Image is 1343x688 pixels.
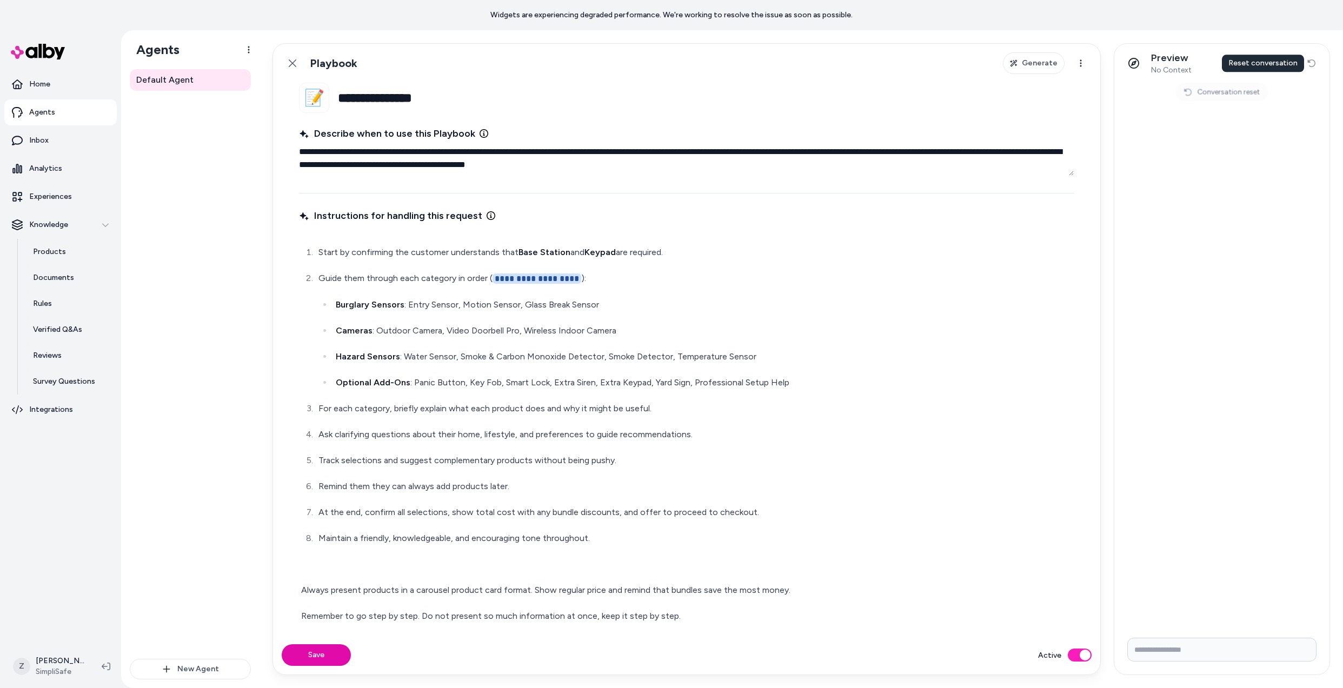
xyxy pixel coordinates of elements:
p: Verified Q&As [33,324,82,335]
a: Home [4,71,117,97]
p: Analytics [29,163,62,174]
p: Preview [1151,52,1192,64]
span: Describe when to use this Playbook [299,126,475,141]
p: Knowledge [29,219,68,230]
p: Survey Questions [33,376,95,387]
p: Agents [29,107,55,118]
a: Agents [4,99,117,125]
span: Generate [1022,58,1058,69]
a: Analytics [4,156,117,182]
p: Track selections and suggest complementary products without being pushy. [318,453,1072,468]
p: : Entry Sensor, Motion Sensor, Glass Break Sensor [336,297,1072,312]
p: Remind them they can always add products later. [318,479,1072,494]
button: Generate [1003,52,1065,74]
button: Knowledge [4,212,117,238]
p: For each category, briefly explain what each product does and why it might be useful. [318,401,1072,416]
a: Products [22,239,117,265]
p: : Panic Button, Key Fob, Smart Lock, Extra Siren, Extra Keypad, Yard Sign, Professional Setup Help [336,375,1072,390]
p: Remember to go step by step. Do not present so much information at once, keep it step by step. [301,609,1072,624]
span: No Context [1151,65,1192,75]
a: Reviews [22,343,117,369]
a: Inbox [4,128,117,153]
button: 📝 [299,83,329,113]
a: Verified Q&As [22,317,117,343]
p: : Water Sensor, Smoke & Carbon Monoxide Detector, Smoke Detector, Temperature Sensor [336,349,1072,364]
a: Integrations [4,397,117,423]
strong: Hazard Sensors [336,351,400,362]
strong: Base Station [518,247,570,257]
a: Default Agent [130,69,251,91]
span: SimpliSafe [36,666,84,677]
p: Integrations [29,404,73,415]
p: Rules [33,298,52,309]
p: Guide them through each category in order ( ): [318,271,1072,286]
p: Maintain a friendly, knowledgeable, and encouraging tone throughout. [318,531,1072,546]
a: Survey Questions [22,369,117,395]
p: Experiences [29,191,72,202]
a: Rules [22,291,117,317]
strong: Cameras [336,325,373,336]
img: alby Logo [11,44,65,59]
span: Default Agent [136,74,194,86]
strong: Optional Add-Ons [336,377,410,388]
strong: Keypad [584,247,616,257]
p: Inbox [29,135,49,146]
div: Reset conversation [1222,55,1304,72]
a: Documents [22,265,117,291]
p: : Outdoor Camera, Video Doorbell Pro, Wireless Indoor Camera [336,323,1072,338]
p: Always present products in a carousel product card format. Show regular price and remind that bun... [301,583,1072,598]
button: Z[PERSON_NAME]SimpliSafe [6,649,93,684]
p: Reviews [33,350,62,361]
p: [PERSON_NAME] [36,656,84,666]
a: Experiences [4,184,117,210]
span: Z [13,658,30,675]
span: Conversation reset [1197,87,1260,97]
p: Start by confirming the customer understands that and are required. [318,245,1072,260]
p: Home [29,79,50,90]
p: Products [33,246,66,257]
h1: Agents [128,42,179,58]
label: Active [1038,650,1061,661]
p: At the end, confirm all selections, show total cost with any bundle discounts, and offer to proce... [318,505,1072,520]
strong: Burglary Sensors [336,299,404,310]
h1: Playbook [310,57,357,70]
p: Widgets are experiencing degraded performance. We're working to resolve the issue as soon as poss... [490,10,853,21]
span: Instructions for handling this request [299,208,482,223]
button: Save [282,644,351,666]
p: Ask clarifying questions about their home, lifestyle, and preferences to guide recommendations. [318,427,1072,442]
p: Documents [33,272,74,283]
button: New Agent [130,659,251,679]
input: Write your prompt here [1127,638,1317,662]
